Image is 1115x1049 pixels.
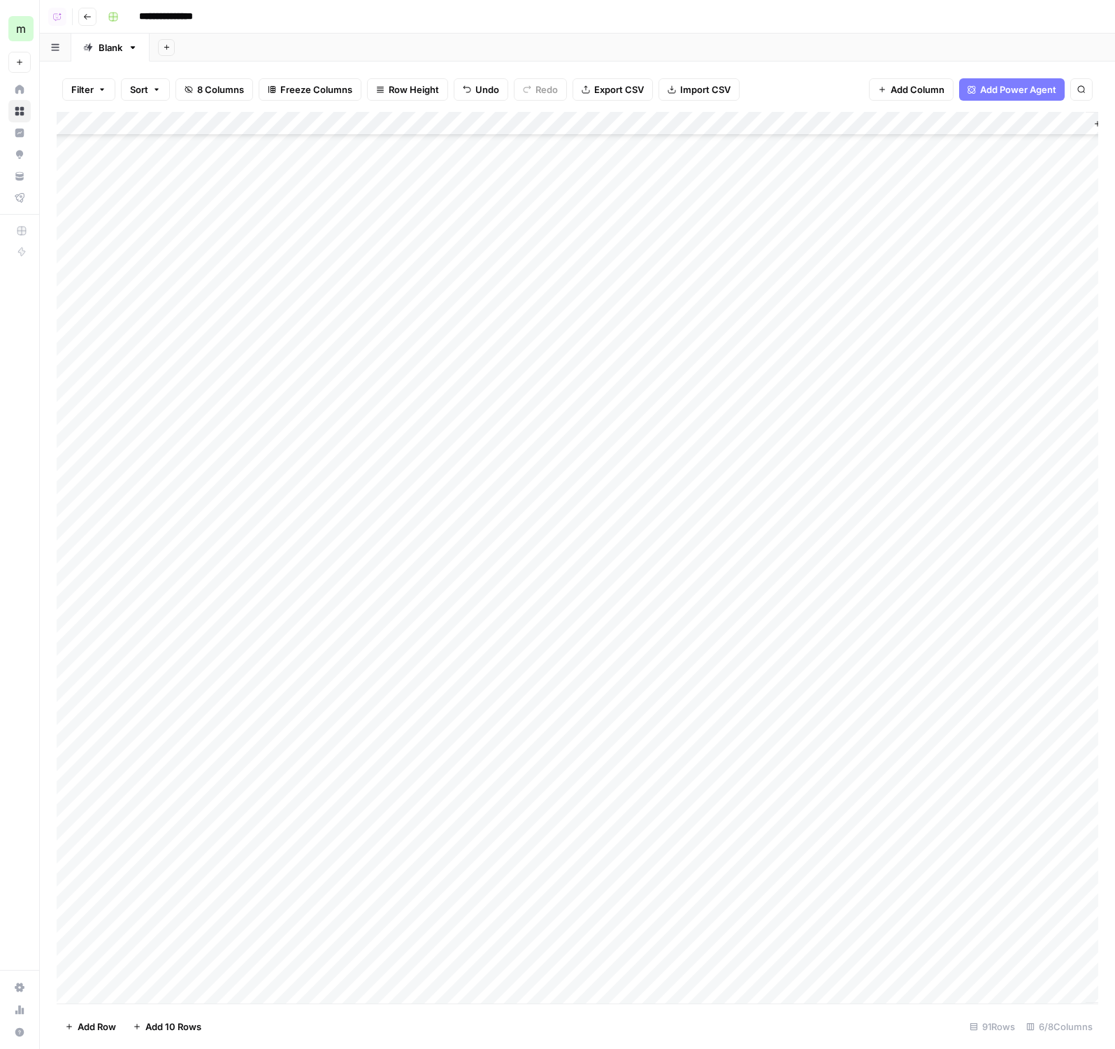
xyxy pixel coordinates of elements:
[130,83,148,97] span: Sort
[389,83,439,97] span: Row Height
[1021,1015,1098,1038] div: 6/8 Columns
[8,976,31,999] a: Settings
[964,1015,1021,1038] div: 91 Rows
[514,78,567,101] button: Redo
[121,78,170,101] button: Sort
[8,78,31,101] a: Home
[8,11,31,46] button: Workspace: melanie aircraft tests
[8,143,31,166] a: Opportunities
[8,1021,31,1043] button: Help + Support
[680,83,731,97] span: Import CSV
[124,1015,210,1038] button: Add 10 Rows
[367,78,448,101] button: Row Height
[8,100,31,122] a: Browse
[57,1015,124,1038] button: Add Row
[175,78,253,101] button: 8 Columns
[99,41,122,55] div: Blank
[8,165,31,187] a: Your Data
[980,83,1056,97] span: Add Power Agent
[8,122,31,144] a: Insights
[594,83,644,97] span: Export CSV
[197,83,244,97] span: 8 Columns
[8,187,31,209] a: Flightpath
[259,78,361,101] button: Freeze Columns
[959,78,1065,101] button: Add Power Agent
[535,83,558,97] span: Redo
[71,34,150,62] a: Blank
[280,83,352,97] span: Freeze Columns
[891,83,944,97] span: Add Column
[869,78,954,101] button: Add Column
[8,999,31,1021] a: Usage
[145,1020,201,1034] span: Add 10 Rows
[62,78,115,101] button: Filter
[78,1020,116,1034] span: Add Row
[16,20,26,37] span: m
[454,78,508,101] button: Undo
[573,78,653,101] button: Export CSV
[475,83,499,97] span: Undo
[659,78,740,101] button: Import CSV
[71,83,94,97] span: Filter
